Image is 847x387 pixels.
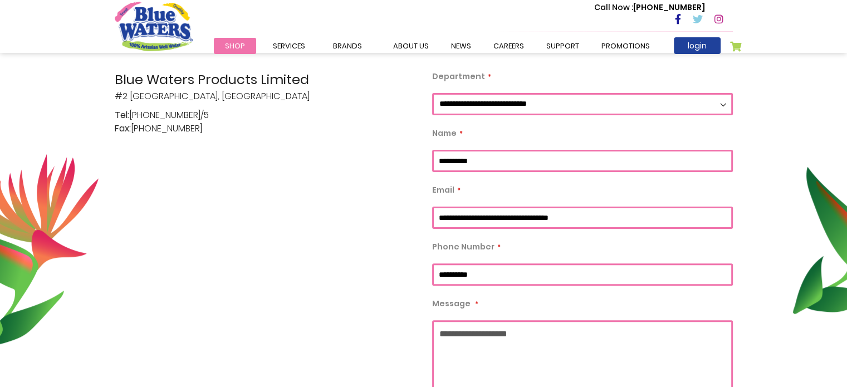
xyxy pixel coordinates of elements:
[333,41,362,51] span: Brands
[115,2,193,51] a: store logo
[590,38,661,54] a: Promotions
[535,38,590,54] a: support
[115,122,131,135] span: Fax:
[432,184,454,195] span: Email
[382,38,440,54] a: about us
[432,241,495,252] span: Phone Number
[674,37,721,54] a: login
[115,70,415,90] span: Blue Waters Products Limited
[594,2,633,13] span: Call Now :
[594,2,705,13] p: [PHONE_NUMBER]
[432,128,457,139] span: Name
[432,298,471,309] span: Message
[115,109,129,122] span: Tel:
[115,109,415,135] p: [PHONE_NUMBER]/5 [PHONE_NUMBER]
[225,41,245,51] span: Shop
[115,70,415,103] p: #2 [GEOGRAPHIC_DATA], [GEOGRAPHIC_DATA]
[440,38,482,54] a: News
[482,38,535,54] a: careers
[273,41,305,51] span: Services
[432,71,485,82] span: Department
